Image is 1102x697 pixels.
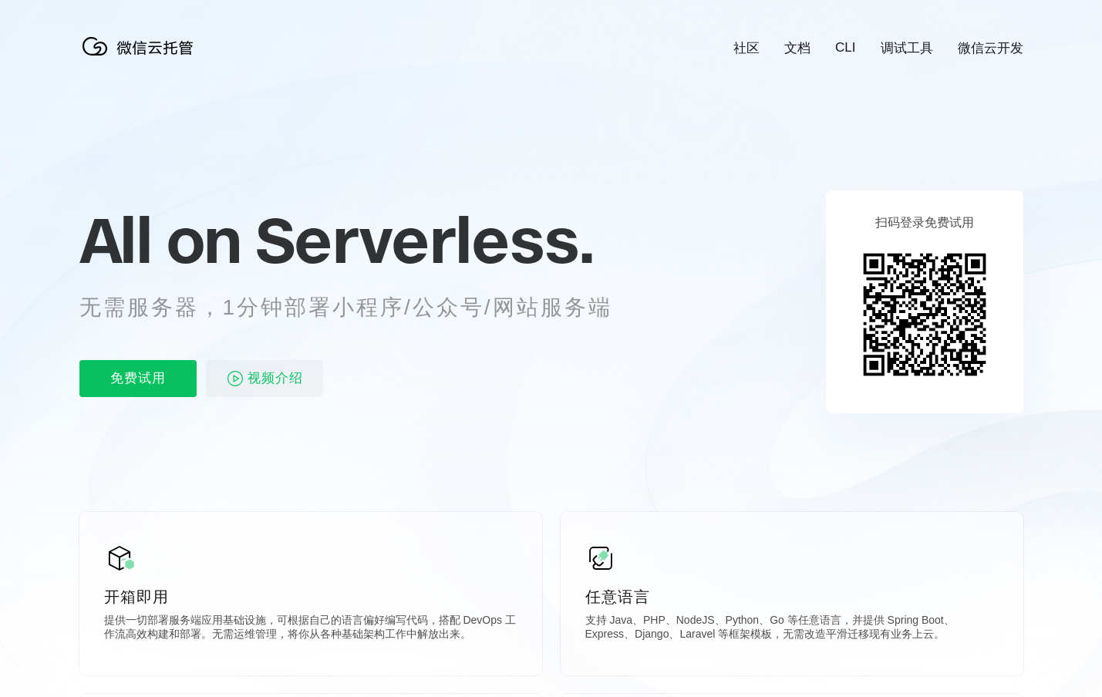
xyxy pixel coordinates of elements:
[79,201,241,278] span: All on
[255,201,594,278] span: Serverless.
[79,31,203,62] img: 微信云托管
[104,614,517,645] p: 提供一切部署服务端应用基础设施，可根据自己的语言偏好编写代码，搭配 DevOps 工作流高效构建和部署。无需运维管理，将你从各种基础架构工作中解放出来。
[226,369,244,388] img: video_play.svg
[79,360,197,397] p: 免费试用
[104,586,517,608] p: 开箱即用
[881,39,933,57] a: 调试工具
[79,292,641,323] p: 无需服务器，1分钟部署小程序/公众号/网站服务端
[585,614,999,645] p: 支持 Java、PHP、NodeJS、Python、Go 等任意语言，并提供 Spring Boot、Express、Django、Laravel 等框架模板，无需改造平滑迁移现有业务上云。
[958,39,1023,57] a: 微信云开发
[248,360,303,397] span: 视频介绍
[79,51,203,64] a: 微信云托管
[585,586,999,608] p: 任意语言
[784,39,810,57] a: 文档
[835,40,855,56] a: CLI
[875,215,974,231] p: 扫码登录免费试用
[733,39,760,57] a: 社区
